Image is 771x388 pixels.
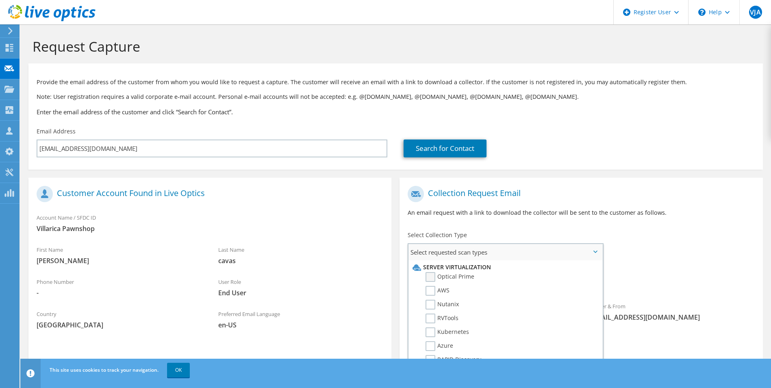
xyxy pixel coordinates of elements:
label: RAPID Discovery [426,355,481,365]
div: User Role [210,273,392,301]
div: Requested Collections [400,264,762,294]
div: Country [28,305,210,334]
span: en-US [218,320,384,329]
div: CC & Reply To [400,330,762,358]
p: Note: User registration requires a valid corporate e-mail account. Personal e-mail accounts will ... [37,92,755,101]
a: Search for Contact [404,140,486,157]
label: Email Address [37,127,76,135]
label: Nutanix [426,300,459,310]
h1: Request Capture [33,38,755,55]
svg: \n [698,9,706,16]
span: [PERSON_NAME] [37,256,202,265]
label: Azure [426,341,453,351]
h3: Enter the email address of the customer and click “Search for Contact”. [37,107,755,116]
span: Villarica Pawnshop [37,224,383,233]
h1: Customer Account Found in Live Optics [37,186,379,202]
span: [EMAIL_ADDRESS][DOMAIN_NAME] [589,313,755,322]
p: Provide the email address of the customer from whom you would like to request a capture. The cust... [37,78,755,87]
li: Server Virtualization [410,262,598,272]
a: OK [167,363,190,377]
div: Preferred Email Language [210,305,392,334]
div: To [400,298,581,326]
label: RVTools [426,314,458,323]
div: First Name [28,241,210,269]
span: cavas [218,256,384,265]
span: VJA [749,6,762,19]
label: Select Collection Type [408,231,467,239]
div: Phone Number [28,273,210,301]
label: Optical Prime [426,272,474,282]
div: Account Name / SFDC ID [28,209,391,237]
span: End User [218,288,384,297]
label: AWS [426,286,450,296]
span: [GEOGRAPHIC_DATA] [37,320,202,329]
span: Select requested scan types [408,244,602,260]
p: An email request with a link to download the collector will be sent to the customer as follows. [408,208,754,217]
div: Last Name [210,241,392,269]
span: This site uses cookies to track your navigation. [50,366,159,373]
h1: Collection Request Email [408,186,750,202]
label: Kubernetes [426,327,469,337]
span: - [37,288,202,297]
div: Sender & From [581,298,763,326]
